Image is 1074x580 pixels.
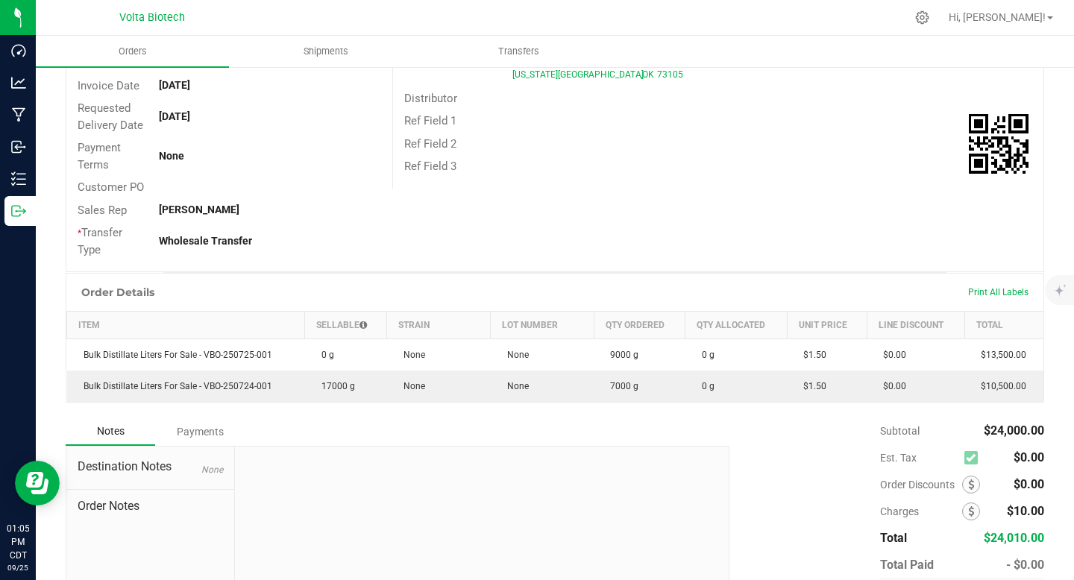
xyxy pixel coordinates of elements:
[119,11,185,24] span: Volta Biotech
[880,531,907,545] span: Total
[594,312,685,339] th: Qty Ordered
[796,381,826,391] span: $1.50
[685,312,788,339] th: Qty Allocated
[283,45,368,58] span: Shipments
[15,461,60,505] iframe: Resource center
[422,36,615,67] a: Transfers
[787,312,867,339] th: Unit Price
[11,171,26,186] inline-svg: Inventory
[314,350,334,360] span: 0 g
[1014,477,1044,491] span: $0.00
[78,79,139,92] span: Invoice Date
[11,75,26,90] inline-svg: Analytics
[7,562,29,573] p: 09/25
[11,107,26,122] inline-svg: Manufacturing
[964,448,984,468] span: Calculate excise tax
[876,381,906,391] span: $0.00
[880,505,962,517] span: Charges
[512,69,644,80] span: [US_STATE][GEOGRAPHIC_DATA]
[76,381,272,391] span: Bulk Distillate Liters For Sale - VBO-250724-001
[404,92,457,105] span: Distributor
[155,418,245,445] div: Payments
[641,69,642,80] span: ,
[11,43,26,58] inline-svg: Dashboard
[603,381,638,391] span: 7000 g
[78,458,223,476] span: Destination Notes
[642,69,654,80] span: OK
[78,497,223,515] span: Order Notes
[694,381,715,391] span: 0 g
[880,558,934,572] span: Total Paid
[78,204,127,217] span: Sales Rep
[36,36,229,67] a: Orders
[657,69,683,80] span: 73105
[404,160,456,173] span: Ref Field 3
[913,10,932,25] div: Manage settings
[796,350,826,360] span: $1.50
[984,423,1044,438] span: $24,000.00
[491,312,594,339] th: Lot Number
[78,226,122,256] span: Transfer Type
[964,312,1043,339] th: Total
[67,312,305,339] th: Item
[66,417,155,446] div: Notes
[500,350,529,360] span: None
[81,286,154,298] h1: Order Details
[404,137,456,151] span: Ref Field 2
[880,425,920,437] span: Subtotal
[969,114,1029,174] img: Scan me!
[969,114,1029,174] qrcode: 00002892
[7,522,29,562] p: 01:05 PM CDT
[694,350,715,360] span: 0 g
[11,139,26,154] inline-svg: Inbound
[98,45,167,58] span: Orders
[159,235,252,247] strong: Wholesale Transfer
[76,350,272,360] span: Bulk Distillate Liters For Sale - VBO-250725-001
[973,381,1026,391] span: $10,500.00
[78,180,144,194] span: Customer PO
[229,36,422,67] a: Shipments
[201,464,223,475] span: None
[396,350,425,360] span: None
[11,204,26,218] inline-svg: Outbound
[404,114,456,127] span: Ref Field 1
[1007,504,1044,518] span: $10.00
[78,101,143,132] span: Requested Delivery Date
[880,452,958,464] span: Est. Tax
[949,11,1046,23] span: Hi, [PERSON_NAME]!
[973,350,1026,360] span: $13,500.00
[159,204,239,215] strong: [PERSON_NAME]
[603,350,638,360] span: 9000 g
[876,350,906,360] span: $0.00
[1014,450,1044,464] span: $0.00
[159,150,184,162] strong: None
[867,312,964,339] th: Line Discount
[968,287,1029,297] span: Print All Labels
[387,312,491,339] th: Strain
[305,312,387,339] th: Sellable
[396,381,425,391] span: None
[984,531,1044,545] span: $24,010.00
[159,110,190,122] strong: [DATE]
[1006,558,1044,572] span: - $0.00
[880,479,962,491] span: Order Discounts
[478,45,559,58] span: Transfers
[78,141,121,171] span: Payment Terms
[159,79,190,91] strong: [DATE]
[314,381,355,391] span: 17000 g
[500,381,529,391] span: None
